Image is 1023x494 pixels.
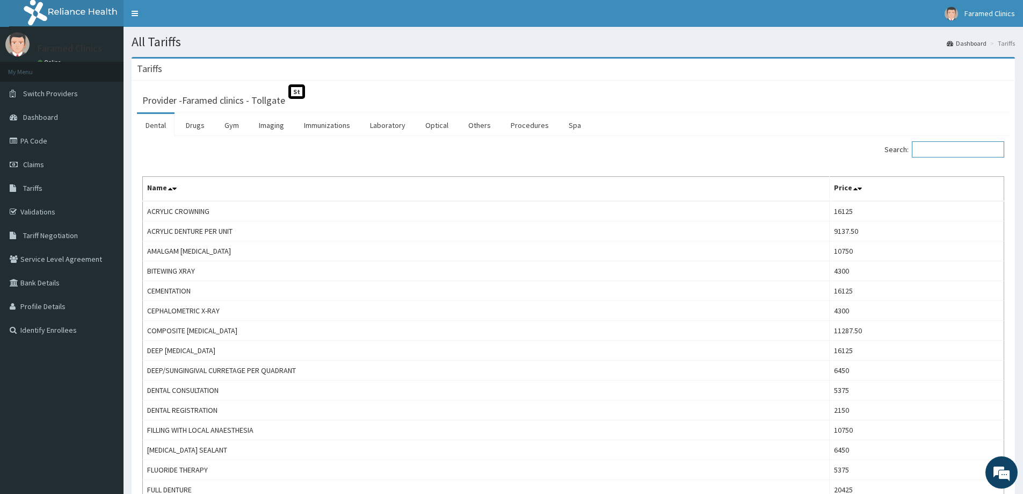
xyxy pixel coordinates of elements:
[250,114,293,137] a: Imaging
[23,160,44,169] span: Claims
[964,9,1015,18] span: Faramed Clinics
[143,400,830,420] td: DENTAL REGISTRATION
[143,440,830,460] td: [MEDICAL_DATA] SEALANT
[143,321,830,341] td: COMPOSITE [MEDICAL_DATA]
[830,241,1004,261] td: 10750
[143,261,830,281] td: BITEWING XRAY
[38,44,102,53] p: Faramed Clinics
[830,341,1004,361] td: 16125
[38,59,63,66] a: Online
[143,201,830,221] td: ACRYLIC CROWNING
[137,64,162,74] h3: Tariffs
[502,114,557,137] a: Procedures
[23,231,78,240] span: Tariff Negotiation
[830,440,1004,460] td: 6450
[143,221,830,241] td: ACRYLIC DENTURE PER UNIT
[830,400,1004,420] td: 2150
[830,321,1004,341] td: 11287.50
[5,32,30,56] img: User Image
[142,96,285,105] h3: Provider - Faramed clinics - Tollgate
[417,114,457,137] a: Optical
[460,114,499,137] a: Others
[830,301,1004,321] td: 4300
[132,35,1015,49] h1: All Tariffs
[912,141,1004,157] input: Search:
[23,112,58,122] span: Dashboard
[143,301,830,321] td: CEPHALOMETRIC X-RAY
[143,281,830,301] td: CEMENTATION
[295,114,359,137] a: Immunizations
[23,183,42,193] span: Tariffs
[137,114,175,137] a: Dental
[143,361,830,381] td: DEEP/SUNGINGIVAL CURRETAGE PER QUADRANT
[830,177,1004,202] th: Price
[143,381,830,400] td: DENTAL CONSULTATION
[945,7,958,20] img: User Image
[884,141,1004,157] label: Search:
[361,114,414,137] a: Laboratory
[560,114,590,137] a: Spa
[143,460,830,480] td: FLUORIDE THERAPY
[143,177,830,202] th: Name
[143,341,830,361] td: DEEP [MEDICAL_DATA]
[288,84,305,99] span: St
[830,221,1004,241] td: 9137.50
[947,39,986,48] a: Dashboard
[830,420,1004,440] td: 10750
[143,241,830,261] td: AMALGAM [MEDICAL_DATA]
[830,281,1004,301] td: 16125
[830,261,1004,281] td: 4300
[988,39,1015,48] li: Tariffs
[830,361,1004,381] td: 6450
[830,460,1004,480] td: 5375
[216,114,248,137] a: Gym
[143,420,830,440] td: FILLING WITH LOCAL ANAESTHESIA
[177,114,213,137] a: Drugs
[830,201,1004,221] td: 16125
[830,381,1004,400] td: 5375
[23,89,78,98] span: Switch Providers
